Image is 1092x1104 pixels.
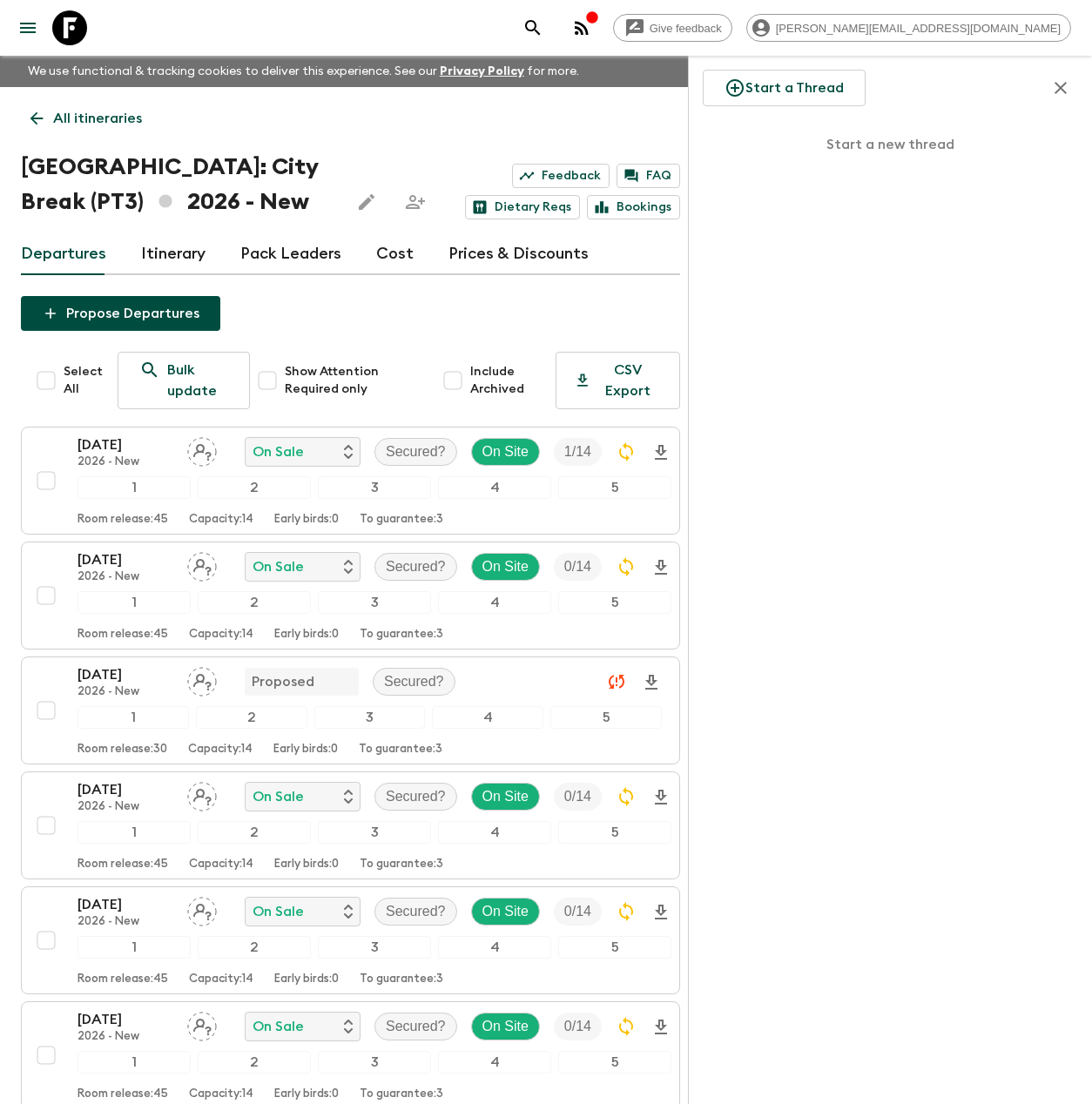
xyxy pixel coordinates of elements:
[703,70,866,106] button: Start a Thread
[556,352,680,409] button: CSV Export
[189,973,253,986] p: Capacity: 14
[187,787,217,801] span: Assign pack leader
[386,556,446,577] p: Secured?
[187,442,217,456] span: Assign pack leader
[78,476,191,499] div: 1
[374,898,457,926] div: Secured?
[359,743,442,757] p: To guarantee: 3
[253,441,304,462] p: On Sale
[482,901,529,922] p: On Site
[285,363,428,398] span: Show Attention Required only
[554,898,602,926] div: Trip Fill
[471,1013,540,1040] div: On Site
[554,553,602,581] div: Trip Fill
[558,936,671,959] div: 5
[398,185,433,219] span: Share this itinerary
[78,800,173,814] p: 2026 - New
[78,685,173,699] p: 2026 - New
[374,553,457,581] div: Secured?
[314,706,426,729] div: 3
[274,1087,339,1101] p: Early birds: 0
[21,101,152,136] a: All itineraries
[78,1087,168,1101] p: Room release: 45
[374,783,457,811] div: Secured?
[196,706,307,729] div: 2
[471,553,540,581] div: On Site
[78,434,173,455] p: [DATE]
[78,1030,173,1044] p: 2026 - New
[617,164,680,188] a: FAQ
[482,441,529,462] p: On Site
[21,150,335,219] h1: [GEOGRAPHIC_DATA]: City Break (PT3) 2026 - New
[641,672,662,693] svg: Download Onboarding
[21,886,680,994] button: [DATE]2026 - NewAssign pack leaderOn SaleSecured?On SiteTrip Fill12345Room release:45Capacity:14E...
[78,915,173,929] p: 2026 - New
[167,360,228,401] p: Bulk update
[386,441,446,462] p: Secured?
[564,441,591,462] p: 1 / 14
[187,557,217,571] span: Assign pack leader
[274,513,339,527] p: Early birds: 0
[187,672,217,686] span: Assign pack leader
[78,455,173,469] p: 2026 - New
[438,936,551,959] div: 4
[21,771,680,879] button: [DATE]2026 - NewAssign pack leaderOn SaleSecured?On SiteTrip Fill12345Room release:45Capacity:14E...
[650,557,671,578] svg: Download Onboarding
[274,973,339,986] p: Early birds: 0
[606,671,627,692] svg: Unable to sync - Check prices and secured
[78,936,191,959] div: 1
[252,671,314,692] p: Proposed
[274,628,339,642] p: Early birds: 0
[438,476,551,499] div: 4
[564,786,591,807] p: 0 / 14
[78,1009,173,1030] p: [DATE]
[650,787,671,808] svg: Download Onboarding
[78,664,173,685] p: [DATE]
[198,591,311,614] div: 2
[471,438,540,466] div: On Site
[318,936,431,959] div: 3
[78,821,191,844] div: 1
[374,1013,457,1040] div: Secured?
[482,556,529,577] p: On Site
[78,706,189,729] div: 1
[616,441,637,462] svg: Sync Required - Changes detected
[587,195,680,219] a: Bookings
[386,1016,446,1037] p: Secured?
[360,513,443,527] p: To guarantee: 3
[616,556,637,577] svg: Sync Required - Changes detected
[554,1013,602,1040] div: Trip Fill
[78,513,168,527] p: Room release: 45
[189,858,253,872] p: Capacity: 14
[471,783,540,811] div: On Site
[253,556,304,577] p: On Sale
[564,556,591,577] p: 0 / 14
[448,233,589,275] a: Prices & Discounts
[78,628,168,642] p: Room release: 45
[558,821,671,844] div: 5
[650,902,671,923] svg: Download Onboarding
[616,1016,637,1037] svg: Sync Required - Changes detected
[21,427,680,535] button: [DATE]2026 - NewAssign pack leaderOn SaleSecured?On SiteTrip Fill12345Room release:45Capacity:14E...
[78,591,191,614] div: 1
[564,901,591,922] p: 0 / 14
[554,783,602,811] div: Trip Fill
[78,858,168,872] p: Room release: 45
[187,1017,217,1031] span: Assign pack leader
[187,902,217,916] span: Assign pack leader
[360,628,443,642] p: To guarantee: 3
[189,1087,253,1101] p: Capacity: 14
[558,591,671,614] div: 5
[616,786,637,807] svg: Sync Required - Changes detected
[274,858,339,872] p: Early birds: 0
[373,668,455,696] div: Secured?
[318,476,431,499] div: 3
[253,901,304,922] p: On Sale
[189,513,253,527] p: Capacity: 14
[141,233,206,275] a: Itinerary
[438,591,551,614] div: 4
[198,1051,311,1074] div: 2
[650,442,671,463] svg: Download Onboarding
[64,363,104,398] span: Select All
[482,786,529,807] p: On Site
